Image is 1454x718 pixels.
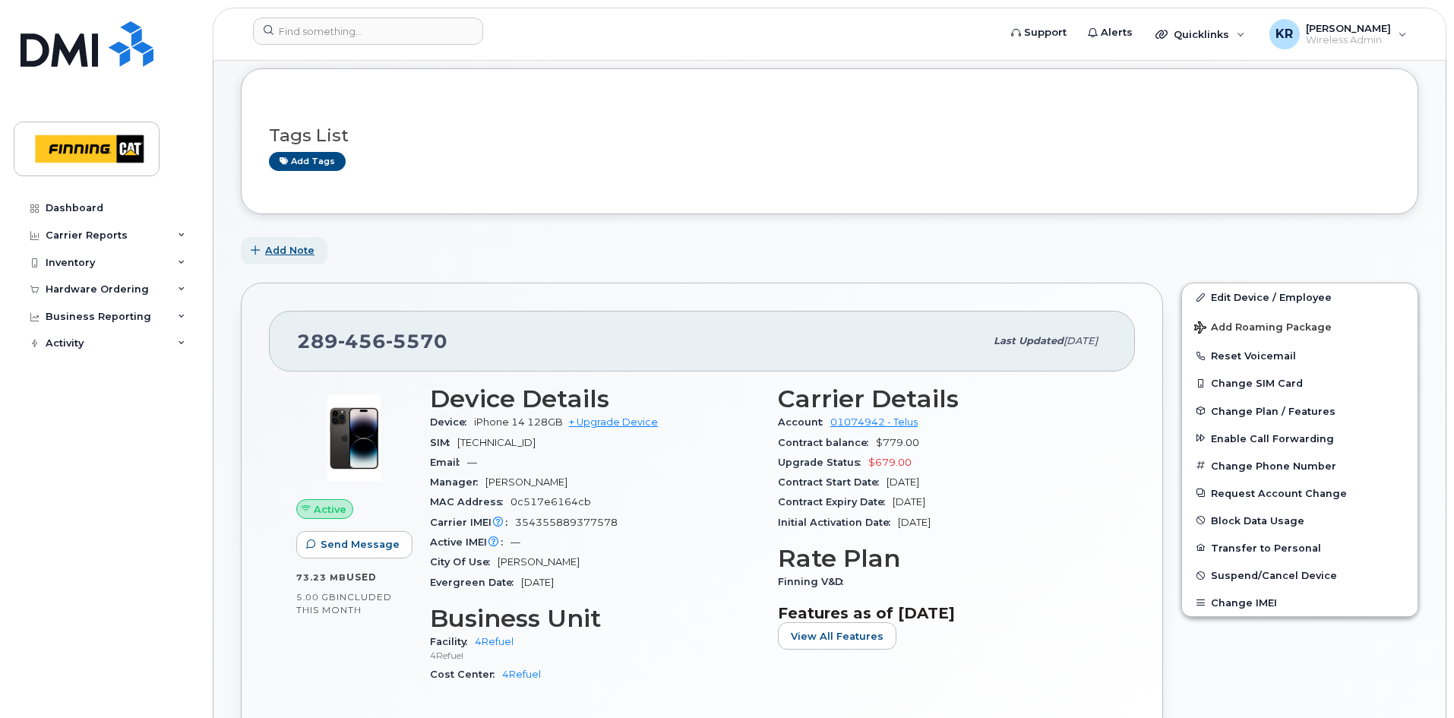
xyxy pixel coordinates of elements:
[430,437,457,448] span: SIM
[1101,25,1133,40] span: Alerts
[457,437,536,448] span: [TECHNICAL_ID]
[296,531,412,558] button: Send Message
[569,416,658,428] a: + Upgrade Device
[1174,28,1229,40] span: Quicklinks
[430,457,467,468] span: Email
[830,416,918,428] a: 01074942 - Telus
[887,476,919,488] span: [DATE]
[1182,283,1418,311] a: Edit Device / Employee
[778,545,1108,572] h3: Rate Plan
[296,572,346,583] span: 73.23 MB
[791,629,883,644] span: View All Features
[778,604,1108,622] h3: Features as of [DATE]
[1182,589,1418,616] button: Change IMEI
[1306,22,1391,34] span: [PERSON_NAME]
[430,476,485,488] span: Manager
[994,335,1064,346] span: Last updated
[386,330,447,353] span: 5570
[308,393,400,484] img: image20231002-4137094-12l9yso.jpeg
[778,476,887,488] span: Contract Start Date
[510,536,520,548] span: —
[778,496,893,508] span: Contract Expiry Date
[1388,652,1443,707] iframe: Messenger Launcher
[1182,534,1418,561] button: Transfer to Personal
[346,571,377,583] span: used
[1182,369,1418,397] button: Change SIM Card
[296,591,392,616] span: included this month
[269,152,346,171] a: Add tags
[502,669,541,680] a: 4Refuel
[1024,25,1067,40] span: Support
[1182,479,1418,507] button: Request Account Change
[474,416,563,428] span: iPhone 14 128GB
[1182,452,1418,479] button: Change Phone Number
[265,243,315,258] span: Add Note
[430,416,474,428] span: Device
[467,457,477,468] span: —
[430,669,502,680] span: Cost Center
[297,330,447,353] span: 289
[430,605,760,632] h3: Business Unit
[1211,432,1334,444] span: Enable Call Forwarding
[475,636,514,647] a: 4Refuel
[1182,397,1418,425] button: Change Plan / Features
[430,496,510,508] span: MAC Address
[430,536,510,548] span: Active IMEI
[321,537,400,552] span: Send Message
[778,416,830,428] span: Account
[1182,311,1418,342] button: Add Roaming Package
[269,126,1390,145] h3: Tags List
[893,496,925,508] span: [DATE]
[1211,405,1335,416] span: Change Plan / Features
[778,517,898,528] span: Initial Activation Date
[1211,570,1337,581] span: Suspend/Cancel Device
[876,437,919,448] span: $779.00
[1064,335,1098,346] span: [DATE]
[296,592,337,603] span: 5.00 GB
[521,577,554,588] span: [DATE]
[485,476,567,488] span: [PERSON_NAME]
[510,496,591,508] span: 0c517e6164cb
[430,556,498,568] span: City Of Use
[1306,34,1391,46] span: Wireless Admin
[1145,19,1256,49] div: Quicklinks
[430,636,475,647] span: Facility
[430,577,521,588] span: Evergreen Date
[1275,25,1293,43] span: KR
[1000,17,1077,48] a: Support
[1182,342,1418,369] button: Reset Voicemail
[314,502,346,517] span: Active
[338,330,386,353] span: 456
[1182,561,1418,589] button: Suspend/Cancel Device
[430,649,760,662] p: 4Refuel
[898,517,931,528] span: [DATE]
[1259,19,1418,49] div: Kristie Reil
[430,517,515,528] span: Carrier IMEI
[430,385,760,413] h3: Device Details
[778,437,876,448] span: Contract balance
[778,622,896,650] button: View All Features
[1182,425,1418,452] button: Enable Call Forwarding
[778,457,868,468] span: Upgrade Status
[868,457,912,468] span: $679.00
[778,576,851,587] span: Finning V&D
[241,237,327,264] button: Add Note
[498,556,580,568] span: [PERSON_NAME]
[515,517,618,528] span: 354355889377578
[1077,17,1143,48] a: Alerts
[1194,321,1332,336] span: Add Roaming Package
[778,385,1108,413] h3: Carrier Details
[1182,507,1418,534] button: Block Data Usage
[253,17,483,45] input: Find something...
